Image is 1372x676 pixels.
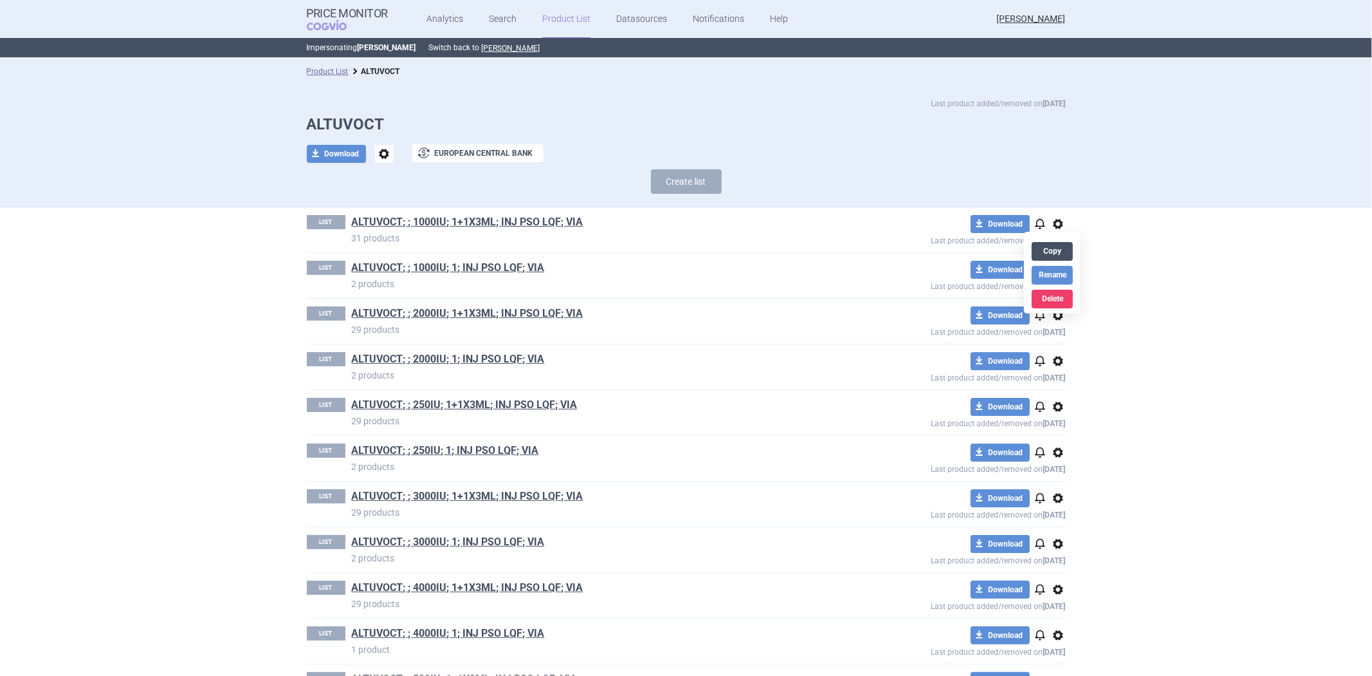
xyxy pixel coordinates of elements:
[352,581,583,595] a: ALTUVOCT; ; 4000IU; 1+1X3ML; INJ PSO LQF; VIA
[352,489,838,506] h1: ALTUVOCT; ; 3000IU; 1+1X3ML; INJ PSO LQF; VIA
[352,444,838,460] h1: ALTUVOCT; ; 250IU; 1; INJ PSO LQF; VIA
[838,644,1066,657] p: Last product added/removed on
[307,444,345,458] p: LIST
[307,398,345,412] p: LIST
[1043,419,1066,428] strong: [DATE]
[352,277,838,290] p: 2 products
[838,279,1066,291] p: Last product added/removed on
[1043,328,1066,337] strong: [DATE]
[971,306,1030,324] button: Download
[838,599,1066,611] p: Last product added/removed on
[1043,373,1066,382] strong: [DATE]
[352,369,838,382] p: 2 products
[971,535,1030,553] button: Download
[352,460,838,473] p: 2 products
[352,489,583,503] a: ALTUVOCT; ; 3000IU; 1+1X3ML; INJ PSO LQF; VIA
[352,398,838,415] h1: ALTUVOCT; ; 250IU; 1+1X3ML; INJ PSO LQF; VIA
[931,97,1066,110] p: Last product added/removed on
[971,261,1030,279] button: Download
[307,145,366,163] button: Download
[352,352,838,369] h1: ALTUVOCT; ; 2000IU; 1; INJ PSO LQF; VIA
[307,65,349,78] li: Product List
[307,115,1066,134] h1: ALTUVOCT
[352,626,545,641] a: ALTUVOCT; ; 4000IU; 1; INJ PSO LQF; VIA
[838,416,1066,428] p: Last product added/removed on
[307,7,389,20] strong: Price Monitor
[307,20,365,30] span: COGVIO
[971,215,1030,233] button: Download
[412,144,544,162] button: European Central Bank
[971,398,1030,416] button: Download
[971,444,1030,462] button: Download
[838,507,1066,520] p: Last product added/removed on
[307,306,345,321] p: LIST
[352,643,838,656] p: 1 product
[307,535,345,549] p: LIST
[1032,266,1073,285] button: Rename
[1043,465,1066,474] strong: [DATE]
[1043,648,1066,657] strong: [DATE]
[838,233,1066,245] p: Last product added/removed on
[1032,290,1073,308] button: Delete
[307,352,345,366] p: LIST
[352,581,838,597] h1: ALTUVOCT; ; 4000IU; 1+1X3ML; INJ PSO LQF; VIA
[352,597,838,610] p: 29 products
[307,581,345,595] p: LIST
[352,506,838,519] p: 29 products
[352,232,838,245] p: 31 products
[352,323,838,336] p: 29 products
[352,535,545,549] a: ALTUVOCT; ; 3000IU; 1; INJ PSO LQF; VIA
[352,306,838,323] h1: ALTUVOCT; ; 2000IU; 1+1X3ML; INJ PSO LQF; VIA
[1043,556,1066,565] strong: [DATE]
[307,261,345,275] p: LIST
[1043,602,1066,611] strong: [DATE]
[838,324,1066,337] p: Last product added/removed on
[361,67,400,76] strong: ALTUVOCT
[971,626,1030,644] button: Download
[349,65,400,78] li: ALTUVOCT
[307,489,345,503] p: LIST
[1043,99,1066,108] strong: [DATE]
[352,552,838,565] p: 2 products
[352,215,583,229] a: ALTUVOCT; ; 1000IU; 1+1X3ML; INJ PSO LQF; VIA
[307,215,345,229] p: LIST
[352,215,838,232] h1: ALTUVOCT; ; 1000IU; 1+1X3ML; INJ PSO LQF; VIA
[352,444,539,458] a: ALTUVOCT; ; 250IU; 1; INJ PSO LQF; VIA
[307,67,349,76] a: Product List
[307,7,389,32] a: Price MonitorCOGVIO
[971,581,1030,599] button: Download
[352,398,578,412] a: ALTUVOCT; ; 250IU; 1+1X3ML; INJ PSO LQF; VIA
[352,415,838,427] p: 29 products
[1032,242,1073,261] button: Copy
[352,535,838,552] h1: ALTUVOCT; ; 3000IU; 1; INJ PSO LQF; VIA
[358,43,416,52] strong: [PERSON_NAME]
[971,352,1030,370] button: Download
[352,261,545,275] a: ALTUVOCT; ; 1000IU; 1; INJ PSO LQF; VIA
[352,261,838,277] h1: ALTUVOCT; ; 1000IU; 1; INJ PSO LQF; VIA
[352,352,545,366] a: ALTUVOCT; ; 2000IU; 1; INJ PSO LQF; VIA
[838,370,1066,382] p: Last product added/removed on
[838,462,1066,474] p: Last product added/removed on
[307,38,1066,57] p: Impersonating Switch back to
[482,43,540,53] button: [PERSON_NAME]
[971,489,1030,507] button: Download
[651,169,722,194] button: Create list
[307,626,345,641] p: LIST
[838,553,1066,565] p: Last product added/removed on
[1043,511,1066,520] strong: [DATE]
[352,626,838,643] h1: ALTUVOCT; ; 4000IU; 1; INJ PSO LQF; VIA
[352,306,583,321] a: ALTUVOCT; ; 2000IU; 1+1X3ML; INJ PSO LQF; VIA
